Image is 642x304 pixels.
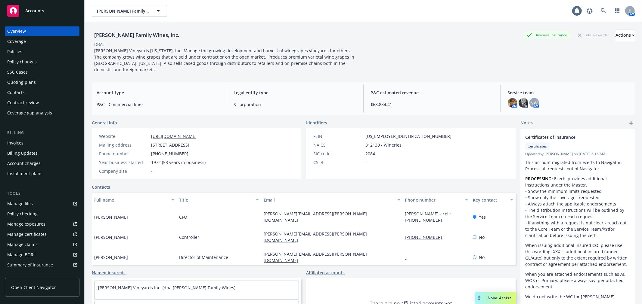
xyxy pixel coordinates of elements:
[365,133,451,139] span: [US_EMPLOYER_IDENTIFICATION_NUMBER]
[5,190,79,196] div: Tools
[7,88,25,97] div: Contacts
[99,150,149,157] div: Phone number
[151,168,153,174] span: -
[97,90,219,96] span: Account type
[92,31,182,39] div: [PERSON_NAME] Family Wines, Inc.
[92,120,117,126] span: General info
[151,150,188,157] span: [PHONE_NUMBER]
[5,57,79,67] a: Policy changes
[7,26,26,36] div: Overview
[177,193,262,207] button: Title
[7,240,38,249] div: Manage claims
[94,41,105,47] div: DBA: -
[525,176,551,181] strong: PROCESSING
[528,144,547,149] span: Certificates
[98,285,235,290] a: [PERSON_NAME] Vineyards Inc. (dba [PERSON_NAME] Family Wines)
[525,151,630,157] span: Updated by [PERSON_NAME] on [DATE] 6:16 AM
[405,234,447,240] a: [PHONE_NUMBER]
[584,5,596,17] a: Report a Bug
[405,211,451,223] a: [PERSON_NAME]'s cell: [PHONE_NUMBER]
[179,234,199,240] span: Controller
[5,47,79,56] a: Policies
[99,159,149,166] div: Year business started
[264,231,367,243] a: [PERSON_NAME][EMAIL_ADDRESS][PERSON_NAME][DOMAIN_NAME]
[11,284,56,290] span: Open Client Navigator
[508,98,517,108] img: photo
[151,142,189,148] span: [STREET_ADDRESS]
[5,98,79,108] a: Contract review
[5,108,79,118] a: Coverage gap analysis
[371,101,493,108] span: $68,834.41
[488,295,511,300] span: Nova Assist
[313,150,363,157] div: SIC code
[7,219,45,229] div: Manage exposures
[365,142,402,148] span: 312130 - Wineries
[365,159,367,166] span: -
[365,150,375,157] span: 2084
[5,26,79,36] a: Overview
[525,293,630,300] p: We do not write the WC for [PERSON_NAME]
[151,133,197,139] a: [URL][DOMAIN_NAME]
[5,199,79,208] a: Manage files
[7,37,26,46] div: Coverage
[525,175,630,239] p: • Ecerts provides additional instructions under the Master. • Show the minimum limits requested •...
[5,159,79,168] a: Account charges
[261,193,402,207] button: Email
[403,193,470,207] button: Phone number
[313,159,363,166] div: CSLB
[94,214,128,220] span: [PERSON_NAME]
[5,209,79,219] a: Policy checking
[25,8,44,13] span: Accounts
[92,193,177,207] button: Full name
[99,168,149,174] div: Company size
[7,169,42,178] div: Installment plans
[313,133,363,139] div: FEIN
[405,197,461,203] div: Phone number
[525,159,630,172] p: This account migrated from ecerts to Navigator. Process all requests out of Navigator.
[575,31,611,39] div: Total Rewards
[92,184,110,190] a: Contacts
[7,47,22,56] div: Policies
[264,211,367,223] a: [PERSON_NAME][EMAIL_ADDRESS][PERSON_NAME][DOMAIN_NAME]
[7,250,36,260] div: Manage BORs
[601,226,609,232] em: first
[7,108,52,118] div: Coverage gap analysis
[5,148,79,158] a: Billing updates
[628,120,635,127] a: add
[179,214,187,220] span: CFO
[479,214,486,220] span: Yes
[97,8,149,14] span: [PERSON_NAME] Family Wines, Inc.
[94,48,355,72] span: [PERSON_NAME] Vineyards [US_STATE], Inc. Manage the growing development and harvest of winegrapes...
[7,78,36,87] div: Quoting plans
[5,2,79,19] a: Accounts
[7,230,47,239] div: Manage certificates
[5,260,79,270] a: Summary of insurance
[7,209,38,219] div: Policy checking
[5,37,79,46] a: Coverage
[7,57,37,67] div: Policy changes
[5,130,79,136] div: Billing
[234,101,356,108] span: S-corporation
[5,219,79,229] a: Manage exposures
[5,230,79,239] a: Manage certificates
[92,269,126,276] a: Named insureds
[94,254,128,260] span: [PERSON_NAME]
[525,271,630,290] p: When you are attached endorsements such as AI, WOS or Primary, please always say: per attached en...
[179,254,228,260] span: Director of Maintenance
[611,5,623,17] a: Switch app
[99,142,149,148] div: Mailing address
[473,197,507,203] div: Key contact
[524,31,570,39] div: Business Insurance
[264,197,393,203] div: Email
[5,240,79,249] a: Manage claims
[306,269,345,276] a: Affiliated accounts
[92,5,167,17] button: [PERSON_NAME] Family Wines, Inc.
[5,169,79,178] a: Installment plans
[597,5,609,17] a: Search
[519,98,528,108] img: photo
[306,120,327,126] span: Identifiers
[7,98,39,108] div: Contract review
[616,29,635,41] button: Actions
